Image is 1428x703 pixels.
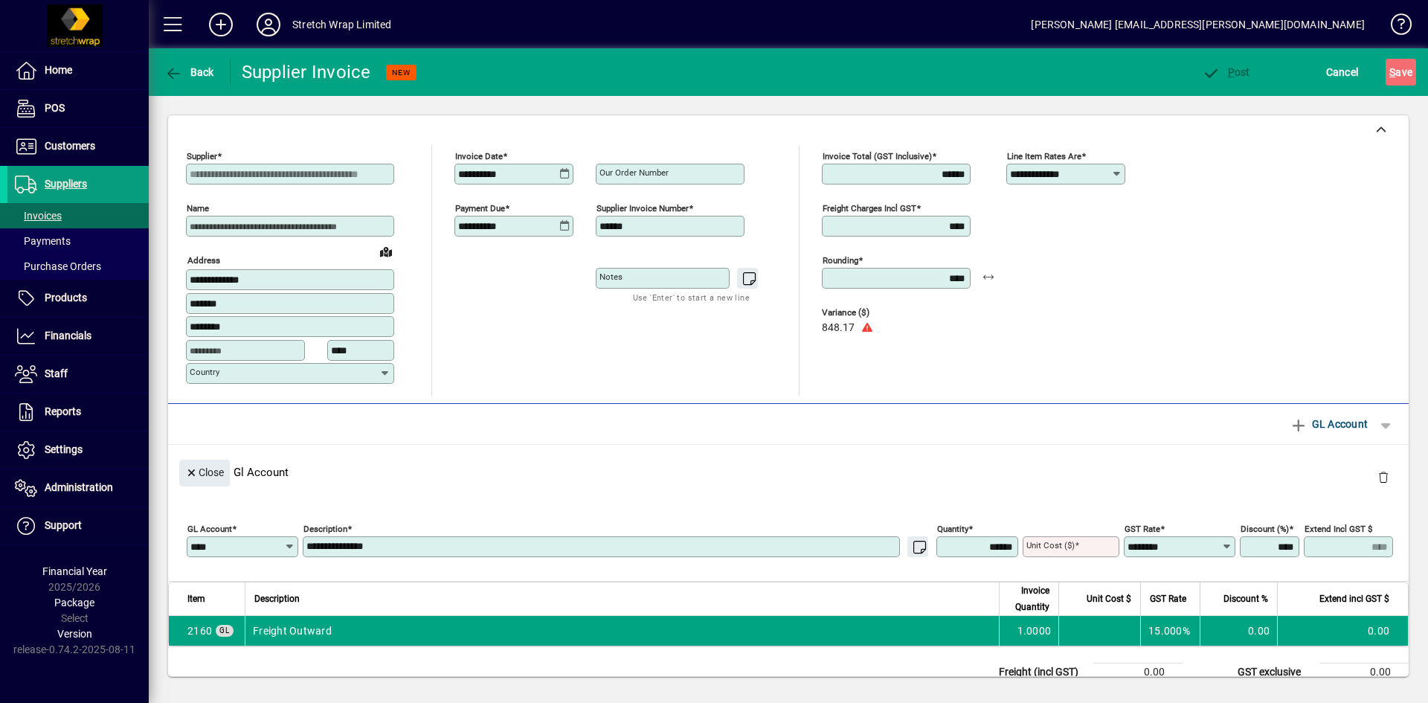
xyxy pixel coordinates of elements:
span: Freight Outward [187,623,212,638]
a: POS [7,90,149,127]
span: Staff [45,367,68,379]
span: Home [45,64,72,76]
mat-label: Country [190,367,219,377]
td: GST exclusive [1230,663,1319,681]
span: Extend incl GST $ [1319,591,1389,607]
mat-label: Invoice date [455,151,503,161]
td: Freight (incl GST) [991,663,1093,681]
span: Cancel [1326,60,1359,84]
span: Financial Year [42,565,107,577]
button: Delete [1366,460,1401,495]
mat-label: Notes [599,272,623,282]
mat-label: Supplier [187,151,217,161]
mat-label: Supplier invoice number [596,203,689,214]
span: Unit Cost $ [1087,591,1131,607]
a: Products [7,280,149,317]
button: Cancel [1322,59,1363,86]
td: 0.00 [1277,616,1408,646]
a: Invoices [7,203,149,228]
mat-hint: Use 'Enter' to start a new line [633,289,750,306]
span: POS [45,102,65,114]
span: Support [45,519,82,531]
mat-label: Description [303,523,347,533]
span: Back [164,66,214,78]
span: Financials [45,330,91,341]
mat-label: Unit Cost ($) [1026,540,1075,550]
mat-label: Our order number [599,167,669,178]
mat-label: Line item rates are [1007,151,1081,161]
span: Package [54,597,94,609]
a: Settings [7,431,149,469]
span: 848.17 [822,322,855,334]
button: Profile [245,11,292,38]
span: Suppliers [45,178,87,190]
mat-label: Freight charges incl GST [823,203,916,214]
mat-label: Extend incl GST $ [1305,523,1372,533]
button: Back [161,59,218,86]
a: Knowledge Base [1380,3,1409,51]
a: Administration [7,469,149,507]
mat-label: Name [187,203,209,214]
a: Customers [7,128,149,165]
span: Purchase Orders [15,260,101,272]
a: Purchase Orders [7,254,149,279]
td: 0.00 [1200,616,1277,646]
a: Reports [7,394,149,431]
span: Discount % [1223,591,1268,607]
app-page-header-button: Delete [1366,470,1401,484]
td: 0.00 [1319,663,1409,681]
mat-label: GST rate [1125,523,1160,533]
td: 15.000% [1140,616,1200,646]
span: GST Rate [1150,591,1186,607]
a: Home [7,52,149,89]
app-page-header-button: Close [176,465,234,478]
span: Payments [15,235,71,247]
span: Close [185,460,224,485]
mat-label: Rounding [823,255,858,266]
mat-label: Invoice Total (GST inclusive) [823,151,932,161]
app-page-header-button: Back [149,59,231,86]
a: Financials [7,318,149,355]
span: Description [254,591,300,607]
a: Support [7,507,149,545]
span: Products [45,292,87,304]
button: Add [197,11,245,38]
span: Item [187,591,205,607]
span: NEW [392,68,411,77]
span: Settings [45,443,83,455]
span: ost [1202,66,1250,78]
div: Gl Account [168,445,1409,499]
mat-label: GL Account [187,523,232,533]
span: GL [219,626,230,635]
mat-label: Quantity [937,523,968,533]
span: P [1228,66,1235,78]
td: 1.0000 [999,616,1058,646]
div: Supplier Invoice [242,60,371,84]
span: Invoice Quantity [1009,582,1049,615]
mat-label: Discount (%) [1241,523,1289,533]
button: Save [1386,59,1416,86]
button: Close [179,460,230,487]
span: S [1389,66,1395,78]
div: Stretch Wrap Limited [292,13,392,36]
a: Payments [7,228,149,254]
mat-label: Payment due [455,203,505,214]
span: Version [57,628,92,640]
a: Staff [7,356,149,393]
span: Variance ($) [822,308,911,318]
a: View on map [374,240,398,263]
span: ave [1389,60,1412,84]
td: 0.00 [1093,663,1183,681]
span: Customers [45,140,95,152]
span: Reports [45,405,81,417]
div: [PERSON_NAME] [EMAIL_ADDRESS][PERSON_NAME][DOMAIN_NAME] [1031,13,1365,36]
button: Post [1198,59,1254,86]
span: Administration [45,481,113,493]
span: Invoices [15,210,62,222]
td: Freight Outward [245,616,999,646]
